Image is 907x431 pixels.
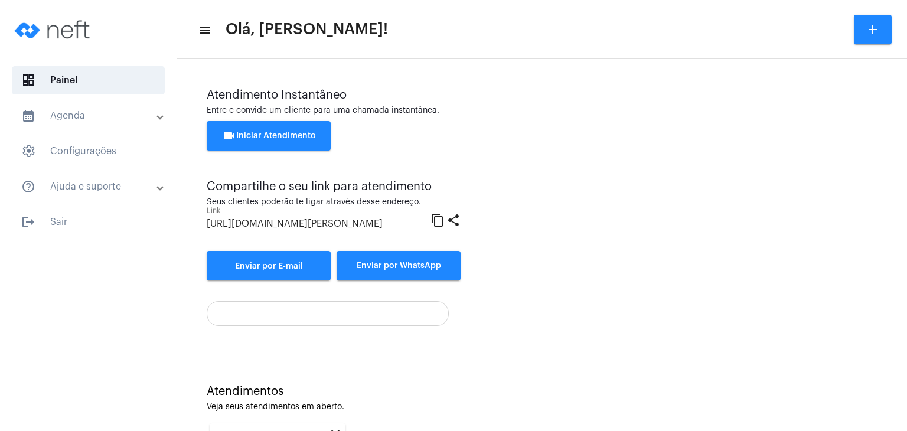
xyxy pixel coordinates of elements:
div: Atendimento Instantâneo [207,89,877,102]
span: Enviar por WhatsApp [357,262,441,270]
mat-panel-title: Agenda [21,109,158,123]
span: Enviar por E-mail [235,262,303,270]
img: logo-neft-novo-2.png [9,6,98,53]
mat-icon: videocam [222,129,236,143]
mat-icon: sidenav icon [21,179,35,194]
mat-icon: share [446,213,461,227]
div: Atendimentos [207,385,877,398]
mat-icon: add [866,22,880,37]
mat-expansion-panel-header: sidenav iconAgenda [7,102,177,130]
span: Painel [12,66,165,94]
mat-panel-title: Ajuda e suporte [21,179,158,194]
span: Sair [12,208,165,236]
span: Configurações [12,137,165,165]
mat-icon: content_copy [430,213,445,227]
mat-icon: sidenav icon [21,215,35,229]
a: Enviar por E-mail [207,251,331,280]
div: Seus clientes poderão te ligar através desse endereço. [207,198,461,207]
div: Entre e convide um cliente para uma chamada instantânea. [207,106,877,115]
div: Compartilhe o seu link para atendimento [207,180,461,193]
button: Enviar por WhatsApp [337,251,461,280]
mat-expansion-panel-header: sidenav iconAjuda e suporte [7,172,177,201]
span: Olá, [PERSON_NAME]! [226,20,388,39]
span: Iniciar Atendimento [222,132,316,140]
div: Veja seus atendimentos em aberto. [207,403,877,412]
mat-icon: sidenav icon [21,109,35,123]
mat-icon: sidenav icon [198,23,210,37]
span: sidenav icon [21,144,35,158]
span: sidenav icon [21,73,35,87]
button: Iniciar Atendimento [207,121,331,151]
